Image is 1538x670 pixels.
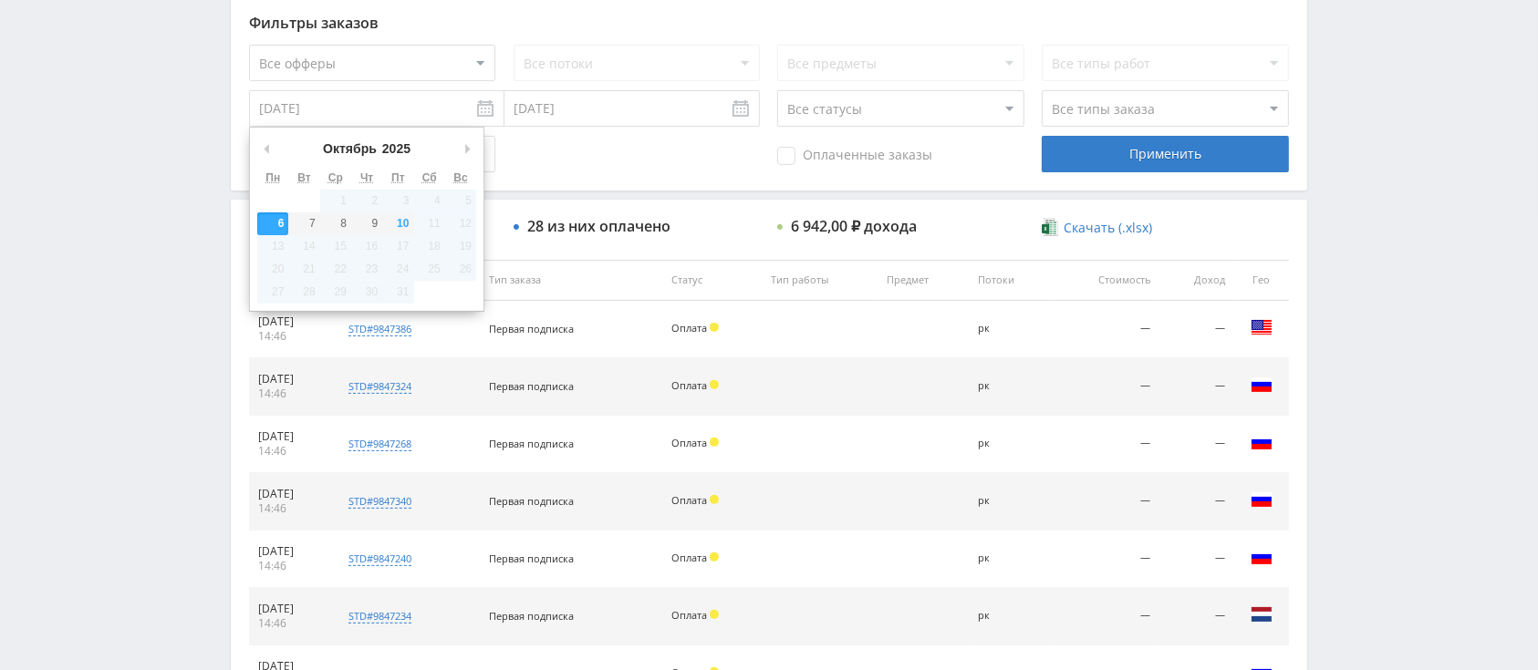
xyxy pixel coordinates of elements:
[710,495,719,504] span: Холд
[671,493,707,507] span: Оплата
[348,551,411,566] div: std#9847240
[489,437,574,450] span: Первая подписка
[1042,219,1151,237] a: Скачать (.xlsx)
[458,135,476,162] button: Следующий месяц
[489,551,574,565] span: Первая подписка
[265,171,280,184] abbr: Понедельник
[1251,489,1273,510] img: rus.png
[710,380,719,389] span: Холд
[1234,260,1289,301] th: Гео
[348,437,411,451] div: std#9847268
[791,218,917,234] div: 6 942,00 ₽ дохода
[489,379,574,393] span: Первая подписка
[1053,416,1159,473] td: —
[671,608,707,622] span: Оплата
[1053,358,1159,416] td: —
[288,212,319,235] button: 7
[978,495,1043,507] div: рк
[978,323,1043,335] div: рк
[422,171,437,184] abbr: Суббота
[1053,588,1159,645] td: —
[1053,260,1159,301] th: Стоимость
[1053,473,1159,531] td: —
[360,171,373,184] abbr: Четверг
[1042,218,1057,236] img: xlsx
[258,387,322,401] div: 14:46
[978,552,1043,564] div: рк
[527,218,670,234] div: 28 из них оплачено
[1053,531,1159,588] td: —
[257,212,288,235] button: 6
[710,323,719,332] span: Холд
[1042,136,1288,172] div: Применить
[348,609,411,624] div: std#9847234
[671,321,707,335] span: Оплата
[258,329,322,344] div: 14:46
[1251,316,1273,338] img: usa.png
[348,494,411,509] div: std#9847340
[710,610,719,619] span: Холд
[878,260,969,301] th: Предмет
[1251,603,1273,625] img: nld.png
[258,372,322,387] div: [DATE]
[1251,374,1273,396] img: rus.png
[777,147,932,165] span: Оплаченные заказы
[1159,531,1234,588] td: —
[258,444,322,459] div: 14:46
[391,171,405,184] abbr: Пятница
[1159,473,1234,531] td: —
[257,135,275,162] button: Предыдущий месяц
[258,602,322,616] div: [DATE]
[762,260,877,301] th: Тип работы
[710,552,719,562] span: Холд
[379,135,413,162] div: 2025
[671,436,707,449] span: Оплата
[710,438,719,447] span: Холд
[348,322,411,336] div: std#9847386
[1159,358,1234,416] td: —
[258,616,322,631] div: 14:46
[978,610,1043,622] div: рк
[297,171,310,184] abbr: Вторник
[258,501,322,516] div: 14:46
[382,212,413,235] button: 10
[489,609,574,623] span: Первая подписка
[1251,431,1273,453] img: rus.png
[258,429,322,444] div: [DATE]
[1251,546,1273,568] img: rus.png
[320,135,379,162] div: Октябрь
[671,551,707,564] span: Оплата
[258,559,322,573] div: 14:46
[351,212,382,235] button: 9
[969,260,1052,301] th: Потоки
[328,171,343,184] abbr: Среда
[249,90,504,127] input: Use the arrow keys to pick a date
[453,171,467,184] abbr: Воскресенье
[1064,221,1152,235] span: Скачать (.xlsx)
[1159,301,1234,358] td: —
[1053,301,1159,358] td: —
[258,314,322,329] div: [DATE]
[1159,416,1234,473] td: —
[978,438,1043,449] div: рк
[258,487,322,501] div: [DATE]
[1159,588,1234,645] td: —
[480,260,662,301] th: Тип заказа
[348,379,411,394] div: std#9847324
[662,260,763,301] th: Статус
[489,494,574,508] span: Первая подписка
[489,322,574,335] span: Первая подписка
[249,15,1289,31] div: Фильтры заказов
[258,544,322,559] div: [DATE]
[320,212,351,235] button: 8
[978,380,1043,392] div: рк
[1159,260,1234,301] th: Доход
[671,378,707,392] span: Оплата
